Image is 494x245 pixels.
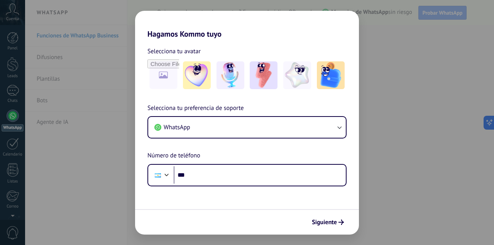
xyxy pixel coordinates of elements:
span: Siguiente [312,220,337,225]
img: -1.jpeg [183,61,211,89]
button: WhatsApp [148,117,346,138]
span: Selecciona tu preferencia de soporte [147,103,244,113]
span: Número de teléfono [147,151,200,161]
img: -3.jpeg [250,61,277,89]
img: -4.jpeg [283,61,311,89]
span: Selecciona tu avatar [147,46,201,56]
h2: Hagamos Kommo tuyo [135,11,359,39]
img: -5.jpeg [317,61,345,89]
div: Argentina: + 54 [151,167,165,183]
button: Siguiente [308,216,347,229]
img: -2.jpeg [217,61,244,89]
span: WhatsApp [164,123,190,131]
